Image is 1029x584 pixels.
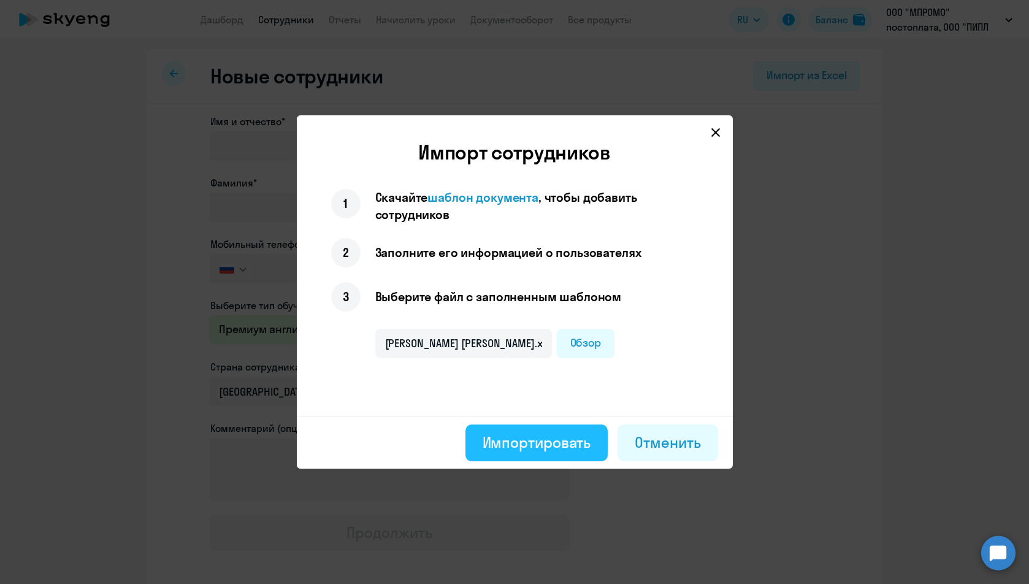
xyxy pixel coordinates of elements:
button: Импортировать [465,425,608,461]
h2: Импорт сотрудников [307,140,723,164]
div: 2 [331,238,361,267]
p: Заполните его информацией о пользователях [375,244,641,261]
label: Обзор [557,329,615,358]
span: шаблон документа [427,190,538,205]
span: , чтобы добавить сотрудников [375,190,637,222]
p: Выберите файл с заполненным шаблоном [375,288,622,305]
div: 3 [331,282,361,312]
button: Отменить [618,425,717,461]
span: Скачайте [375,190,428,205]
div: Отменить [635,432,700,452]
div: Импортировать [483,432,591,452]
div: 1 [331,189,361,218]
